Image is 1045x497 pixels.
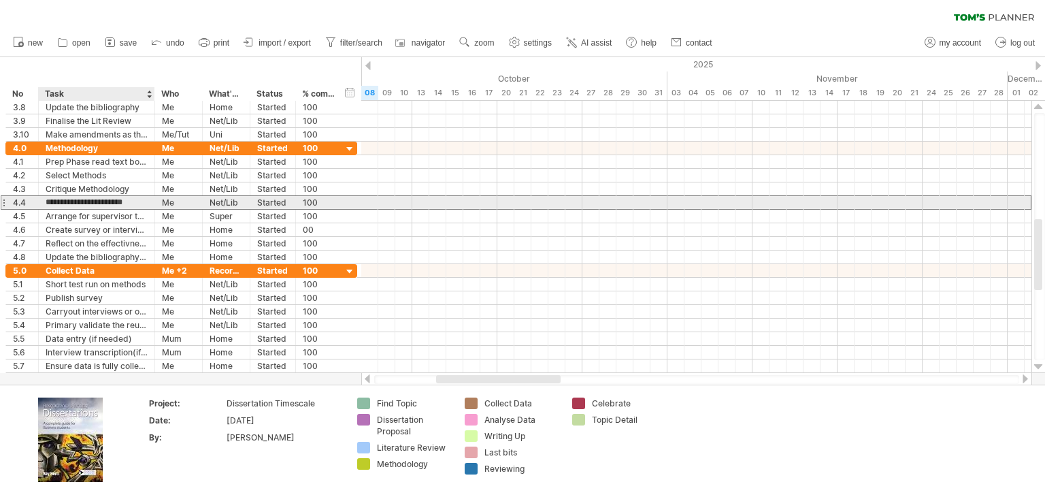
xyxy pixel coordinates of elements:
[497,86,514,100] div: Monday, 20 October 2025
[46,359,148,372] div: Ensure data is fully collected and secured
[667,34,716,52] a: contact
[46,251,148,263] div: Update the bibliography and write up the methodology section
[872,86,889,100] div: Wednesday, 19 November 2025
[162,305,195,318] div: Me
[718,86,735,100] div: Thursday, 6 November 2025
[303,332,335,345] div: 100
[303,128,335,141] div: 100
[12,87,31,101] div: No
[484,447,559,458] div: Last bits
[210,264,243,277] div: Recorder
[162,291,195,304] div: Me
[303,278,335,291] div: 100
[162,128,195,141] div: Me/Tut
[13,305,31,318] div: 5.3
[303,210,335,223] div: 100
[13,182,31,195] div: 4.3
[162,346,195,359] div: Mum
[303,305,335,318] div: 100
[13,210,31,223] div: 4.5
[210,223,243,236] div: Home
[13,251,31,263] div: 4.8
[463,86,480,100] div: Thursday, 16 October 2025
[210,114,243,127] div: Net/Lib
[210,142,243,155] div: Net/Lib
[257,182,288,195] div: Started
[582,86,599,100] div: Monday, 27 October 2025
[46,182,148,195] div: Critique Methodology
[257,251,288,263] div: Started
[46,223,148,236] div: Create survey or interview schedule
[548,86,565,100] div: Thursday, 23 October 2025
[46,237,148,250] div: Reflect on the effectivness of the method
[45,87,147,101] div: Task
[13,101,31,114] div: 3.8
[906,86,923,100] div: Friday, 21 November 2025
[240,34,315,52] a: import / export
[377,458,451,470] div: Methodology
[393,34,449,52] a: navigator
[974,86,991,100] div: Thursday, 27 November 2025
[257,128,288,141] div: Started
[565,86,582,100] div: Friday, 24 October 2025
[162,142,195,155] div: Me
[257,359,288,372] div: Started
[303,291,335,304] div: 100
[13,196,31,209] div: 4.4
[592,398,666,409] div: Celebrate
[303,155,335,168] div: 100
[210,169,243,182] div: Net/Lib
[162,264,195,277] div: Me +2
[162,155,195,168] div: Me
[210,291,243,304] div: Net/Lib
[210,101,243,114] div: Home
[257,237,288,250] div: Started
[505,34,556,52] a: settings
[257,291,288,304] div: Started
[303,251,335,263] div: 100
[46,346,148,359] div: Interview transcription(if needed)
[162,237,195,250] div: Me
[446,86,463,100] div: Wednesday, 15 October 2025
[257,319,288,332] div: Started
[257,210,288,223] div: Started
[992,34,1039,52] a: log out
[10,34,47,52] a: new
[303,114,335,127] div: 100
[120,38,137,48] span: save
[377,398,451,409] div: Find Topic
[303,101,335,114] div: 100
[484,398,559,409] div: Collect Data
[162,169,195,182] div: Me
[1025,86,1042,100] div: Tuesday, 2 December 2025
[641,38,657,48] span: help
[162,210,195,223] div: Me
[957,86,974,100] div: Wednesday, 26 November 2025
[302,87,335,101] div: % complete
[210,251,243,263] div: Home
[210,278,243,291] div: Net/Lib
[13,278,31,291] div: 5.1
[599,86,616,100] div: Tuesday, 28 October 2025
[257,264,288,277] div: Started
[210,128,243,141] div: Uni
[13,264,31,277] div: 5.0
[257,114,288,127] div: Started
[210,332,243,345] div: Home
[257,142,288,155] div: Started
[162,278,195,291] div: Me
[13,291,31,304] div: 5.2
[210,196,243,209] div: Net/Lib
[210,359,243,372] div: Home
[412,86,429,100] div: Monday, 13 October 2025
[650,86,667,100] div: Friday, 31 October 2025
[303,182,335,195] div: 100
[484,414,559,426] div: Analyse Data
[257,278,288,291] div: Started
[227,432,341,443] div: [PERSON_NAME]
[1010,38,1035,48] span: log out
[46,332,148,345] div: Data entry (if needed)
[13,169,31,182] div: 4.2
[210,155,243,168] div: Net/Lib
[13,114,31,127] div: 3.9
